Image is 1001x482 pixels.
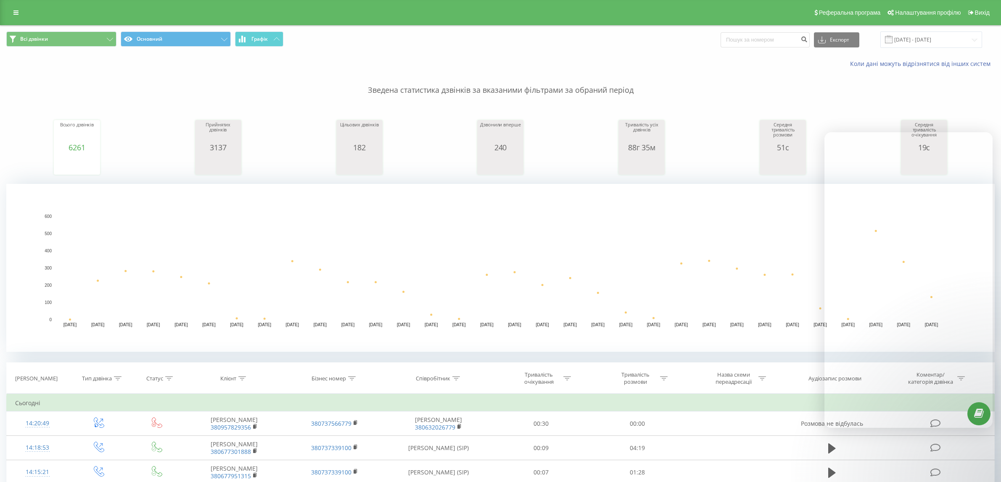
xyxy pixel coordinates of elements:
[703,322,716,327] text: [DATE]
[619,322,633,327] text: [DATE]
[895,9,961,16] span: Налаштування профілю
[613,371,658,385] div: Тривалість розмови
[311,419,351,427] a: 380737566779
[15,464,60,480] div: 14:15:21
[338,152,380,177] svg: A chart.
[819,9,881,16] span: Реферальна програма
[415,423,455,431] a: 380632026779
[589,411,685,436] td: 00:00
[211,423,251,431] a: 380957829356
[174,322,188,327] text: [DATE]
[197,122,239,143] div: Прийнятих дзвінків
[850,60,995,68] a: Коли дані можуть відрізнятися вiд інших систем
[45,231,52,236] text: 500
[82,375,112,382] div: Тип дзвінка
[479,122,521,143] div: Дзвонили вперше
[801,419,863,427] span: Розмова не відбулась
[184,436,285,460] td: [PERSON_NAME]
[63,322,77,327] text: [DATE]
[235,31,283,47] button: Графік
[493,436,589,460] td: 00:09
[711,371,756,385] div: Назва схеми переадресації
[6,68,995,96] p: Зведена статистика дзвінків за вказаними фільтрами за обраний період
[385,411,493,436] td: [PERSON_NAME]
[230,322,243,327] text: [DATE]
[197,143,239,152] div: 3137
[314,322,327,327] text: [DATE]
[647,322,660,327] text: [DATE]
[621,143,663,152] div: 88г 35м
[20,36,48,42] span: Всі дзвінки
[621,122,663,143] div: Тривалість усіх дзвінків
[972,435,993,455] iframe: Intercom live chat
[311,468,351,476] a: 380737339100
[675,322,688,327] text: [DATE]
[15,440,60,456] div: 14:18:53
[493,411,589,436] td: 00:30
[721,32,810,47] input: Пошук за номером
[416,375,450,382] div: Співробітник
[49,317,52,322] text: 0
[258,322,271,327] text: [DATE]
[425,322,438,327] text: [DATE]
[762,122,804,143] div: Середня тривалість розмови
[479,143,521,152] div: 240
[903,122,945,143] div: Середня тривалість очікування
[813,322,827,327] text: [DATE]
[146,375,163,382] div: Статус
[56,143,98,152] div: 6261
[45,283,52,288] text: 200
[45,266,52,270] text: 300
[808,375,861,382] div: Аудіозапис розмови
[91,322,105,327] text: [DATE]
[202,322,216,327] text: [DATE]
[814,32,859,47] button: Експорт
[251,36,268,42] span: Графік
[758,322,771,327] text: [DATE]
[536,322,549,327] text: [DATE]
[56,122,98,143] div: Всього дзвінків
[121,31,231,47] button: Основний
[312,375,346,382] div: Бізнес номер
[480,322,494,327] text: [DATE]
[338,122,380,143] div: Цільових дзвінків
[592,322,605,327] text: [DATE]
[56,152,98,177] svg: A chart.
[6,184,995,352] svg: A chart.
[211,472,251,480] a: 380677951315
[119,322,132,327] text: [DATE]
[184,411,285,436] td: [PERSON_NAME]
[211,448,251,456] a: 380677301888
[589,436,685,460] td: 04:19
[45,249,52,253] text: 400
[286,322,299,327] text: [DATE]
[824,132,993,428] iframe: Intercom live chat
[762,152,804,177] svg: A chart.
[563,322,577,327] text: [DATE]
[385,436,493,460] td: [PERSON_NAME] (SIP)
[762,143,804,152] div: 51с
[7,395,995,411] td: Сьогодні
[220,375,236,382] div: Клієнт
[197,152,239,177] svg: A chart.
[730,322,744,327] text: [DATE]
[147,322,160,327] text: [DATE]
[341,322,355,327] text: [DATE]
[975,9,990,16] span: Вихід
[397,322,410,327] text: [DATE]
[15,415,60,432] div: 14:20:49
[516,371,561,385] div: Тривалість очікування
[479,152,521,177] svg: A chart.
[6,31,116,47] button: Всі дзвінки
[621,152,663,177] svg: A chart.
[369,322,383,327] text: [DATE]
[45,300,52,305] text: 100
[452,322,466,327] text: [DATE]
